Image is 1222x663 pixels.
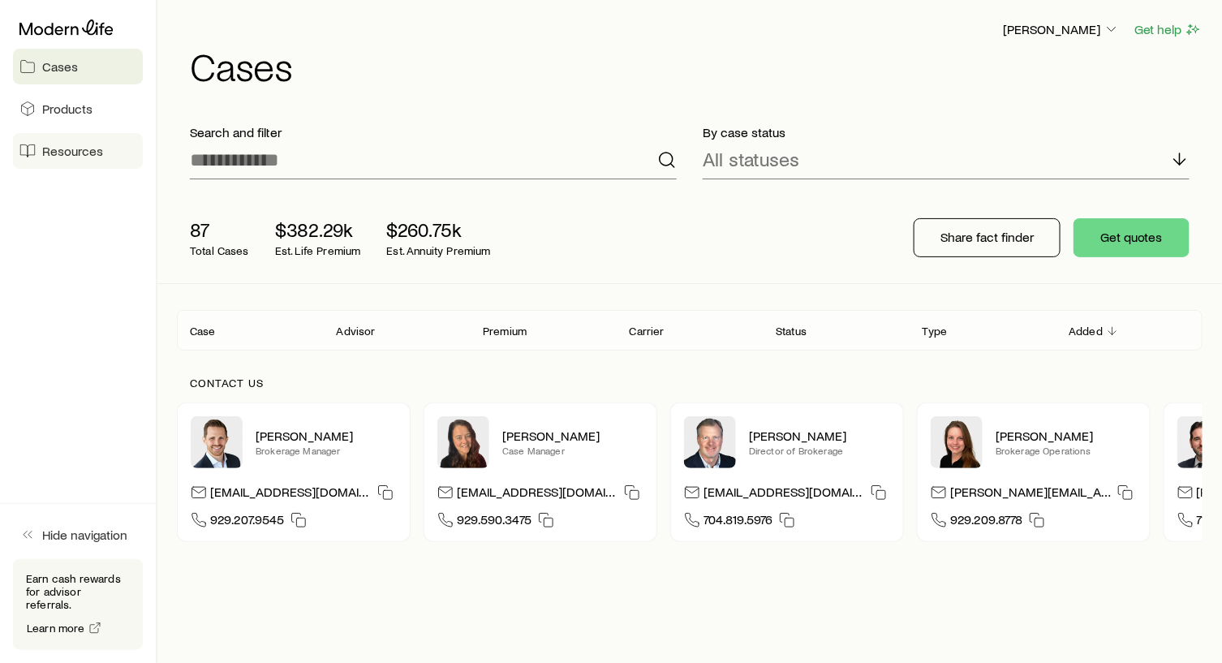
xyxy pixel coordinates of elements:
p: Director of Brokerage [749,444,890,457]
p: Status [776,325,807,338]
p: [PERSON_NAME] [502,428,643,444]
img: Ellen Wall [931,416,983,468]
p: Carrier [630,325,665,338]
p: [EMAIL_ADDRESS][DOMAIN_NAME] [457,484,617,506]
span: Learn more [27,622,85,634]
span: 704.819.5976 [704,511,772,533]
img: Abby McGuigan [437,416,489,468]
span: 929.209.8778 [950,511,1022,533]
a: Cases [13,49,143,84]
h1: Cases [190,46,1203,85]
button: Hide navigation [13,517,143,553]
button: Get quotes [1074,218,1190,257]
p: Premium [483,325,527,338]
p: By case status [703,124,1190,140]
p: $260.75k [387,218,491,241]
p: $382.29k [275,218,361,241]
p: Type [923,325,948,338]
p: Total Cases [190,244,249,257]
button: [PERSON_NAME] [1002,20,1121,40]
p: [PERSON_NAME] [1003,21,1120,37]
span: Cases [42,58,78,75]
div: Earn cash rewards for advisor referrals.Learn more [13,559,143,650]
p: Est. Life Premium [275,244,361,257]
p: [PERSON_NAME] [749,428,890,444]
p: Share fact finder [940,229,1034,245]
p: Case Manager [502,444,643,457]
p: Case [190,325,216,338]
button: Share fact finder [914,218,1061,257]
p: Advisor [337,325,376,338]
p: Brokerage Manager [256,444,397,457]
p: Added [1069,325,1103,338]
img: Nick Weiler [191,416,243,468]
p: Contact us [190,377,1190,390]
span: Resources [42,143,103,159]
button: Get help [1134,20,1203,39]
p: [PERSON_NAME] [996,428,1137,444]
a: Products [13,91,143,127]
a: Resources [13,133,143,169]
img: Trey Wall [684,416,736,468]
p: [PERSON_NAME][EMAIL_ADDRESS][DOMAIN_NAME] [950,484,1111,506]
p: [EMAIL_ADDRESS][DOMAIN_NAME] [704,484,864,506]
p: 87 [190,218,249,241]
span: 929.590.3475 [457,511,531,533]
span: Hide navigation [42,527,127,543]
p: All statuses [703,148,799,170]
span: 929.207.9545 [210,511,284,533]
p: Brokerage Operations [996,444,1137,457]
p: Earn cash rewards for advisor referrals. [26,572,130,611]
p: Search and filter [190,124,677,140]
p: [EMAIL_ADDRESS][DOMAIN_NAME] [210,484,371,506]
span: Products [42,101,93,117]
div: Client cases [177,310,1203,351]
p: Est. Annuity Premium [387,244,491,257]
p: [PERSON_NAME] [256,428,397,444]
